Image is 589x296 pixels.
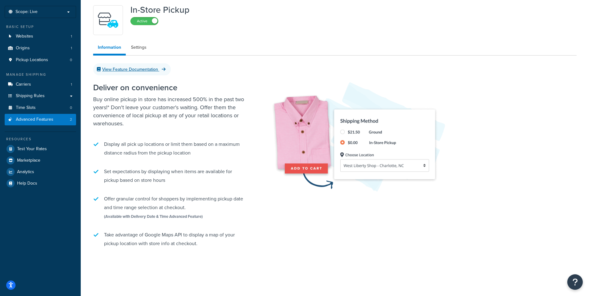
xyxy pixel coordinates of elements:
a: Test Your Rates [5,143,76,155]
button: Open Resource Center [567,274,583,290]
span: 0 [70,105,72,110]
span: Analytics [17,169,34,175]
span: 1 [71,34,72,39]
li: Display all pick up locations or limit them based on a maximum distance radius from the pickup lo... [93,137,248,160]
a: Settings [126,41,151,54]
span: Shipping Rules [16,93,45,99]
a: Help Docs [5,178,76,189]
span: Time Slots [16,105,36,110]
a: Time Slots0 [5,102,76,114]
p: Buy online pickup in store has increased 500% in the past two years!* Don't leave your customer's... [93,95,248,128]
a: View Feature Documentation [93,63,171,75]
span: Pickup Locations [16,57,48,63]
li: Pickup Locations [5,54,76,66]
span: 1 [71,82,72,87]
a: Advanced Features2 [5,114,76,125]
li: Websites [5,31,76,42]
a: Carriers1 [5,79,76,90]
span: Carriers [16,82,31,87]
a: Information [93,41,126,56]
li: Origins [5,43,76,54]
li: Time Slots [5,102,76,114]
span: Origins [16,46,30,51]
span: 0 [70,57,72,63]
img: In-Store Pickup [267,65,460,214]
a: Pickup Locations0 [5,54,76,66]
li: Take advantage of Google Maps API to display a map of your pickup location with store info at che... [93,227,248,251]
span: Help Docs [17,181,37,186]
div: Resources [5,137,76,142]
a: Origins1 [5,43,76,54]
label: Active [131,17,158,25]
img: wfgcfpwTIucLEAAAAASUVORK5CYII= [97,9,119,31]
span: Advanced Features [16,117,53,122]
div: Manage Shipping [5,72,76,77]
div: Basic Setup [5,24,76,29]
span: 1 [71,46,72,51]
span: Test Your Rates [17,146,47,152]
span: Scope: Live [16,9,38,15]
li: Advanced Features [5,114,76,125]
a: Websites1 [5,31,76,42]
span: Websites [16,34,33,39]
small: (Available with Delivery Date & Time Advanced Feature) [104,213,203,219]
h1: In-Store Pickup [130,5,189,15]
a: Analytics [5,166,76,177]
a: Marketplace [5,155,76,166]
h2: Deliver on convenience [93,83,248,92]
span: Marketplace [17,158,40,163]
li: Carriers [5,79,76,90]
li: Set expectations by displaying when items are available for pickup based on store hours [93,164,248,188]
li: Offer granular control for shoppers by implementing pickup date and time range selection at check... [93,191,248,224]
span: 2 [70,117,72,122]
a: Shipping Rules [5,90,76,102]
